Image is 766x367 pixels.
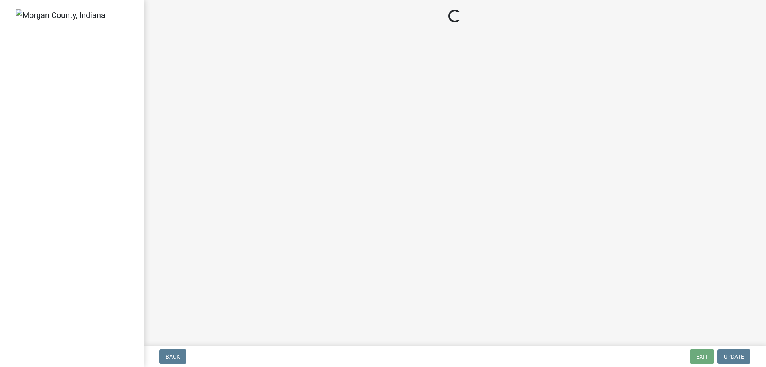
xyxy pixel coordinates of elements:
[724,353,744,360] span: Update
[690,349,714,364] button: Exit
[166,353,180,360] span: Back
[159,349,186,364] button: Back
[16,9,105,21] img: Morgan County, Indiana
[717,349,750,364] button: Update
